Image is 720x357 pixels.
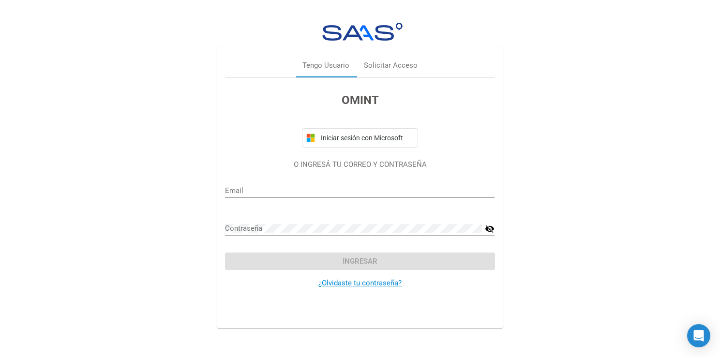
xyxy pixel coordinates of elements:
[364,60,418,72] div: Solicitar Acceso
[225,91,495,109] h3: OMINT
[302,128,418,148] button: Iniciar sesión con Microsoft
[225,253,495,270] button: Ingresar
[485,223,495,235] mat-icon: visibility_off
[318,279,402,287] a: ¿Olvidaste tu contraseña?
[343,257,377,266] span: Ingresar
[302,60,349,72] div: Tengo Usuario
[319,134,414,142] span: Iniciar sesión con Microsoft
[225,159,495,170] p: O INGRESÁ TU CORREO Y CONTRASEÑA
[687,324,710,347] div: Open Intercom Messenger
